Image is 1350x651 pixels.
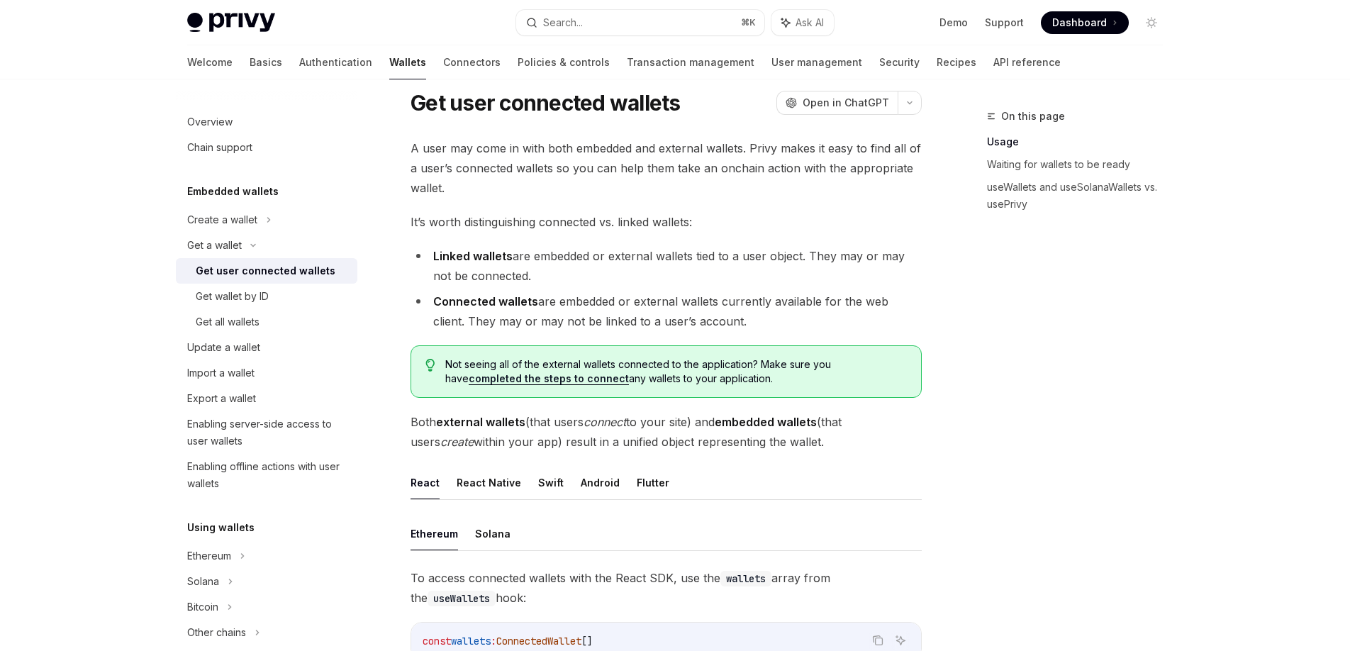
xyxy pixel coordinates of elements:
span: const [423,635,451,647]
button: React Native [457,466,521,499]
div: Get wallet by ID [196,288,269,305]
span: A user may come in with both embedded and external wallets. Privy makes it easy to find all of a ... [411,138,922,198]
button: Android [581,466,620,499]
button: React [411,466,440,499]
div: Enabling offline actions with user wallets [187,458,349,492]
span: Ask AI [796,16,824,30]
strong: embedded wallets [715,415,817,429]
a: Usage [987,130,1174,153]
span: Dashboard [1052,16,1107,30]
span: ⌘ K [741,17,756,28]
a: Demo [939,16,968,30]
code: wallets [720,571,771,586]
a: Export a wallet [176,386,357,411]
span: : [491,635,496,647]
button: Toggle dark mode [1140,11,1163,34]
a: Connectors [443,45,501,79]
strong: external wallets [436,415,525,429]
a: Basics [250,45,282,79]
img: light logo [187,13,275,33]
a: Chain support [176,135,357,160]
a: Get all wallets [176,309,357,335]
em: connect [584,415,626,429]
a: Overview [176,109,357,135]
div: Other chains [187,624,246,641]
div: Update a wallet [187,339,260,356]
svg: Tip [425,359,435,372]
span: Both (that users to your site) and (that users within your app) result in a unified object repres... [411,412,922,452]
div: Get all wallets [196,313,260,330]
button: Flutter [637,466,669,499]
span: [] [581,635,593,647]
a: Enabling offline actions with user wallets [176,454,357,496]
span: wallets [451,635,491,647]
a: Import a wallet [176,360,357,386]
a: Support [985,16,1024,30]
div: Get a wallet [187,237,242,254]
div: Solana [187,573,219,590]
button: Swift [538,466,564,499]
span: ConnectedWallet [496,635,581,647]
h1: Get user connected wallets [411,90,681,116]
strong: Connected wallets [433,294,538,308]
a: Waiting for wallets to be ready [987,153,1174,176]
a: Policies & controls [518,45,610,79]
code: useWallets [428,591,496,606]
a: Dashboard [1041,11,1129,34]
span: It’s worth distinguishing connected vs. linked wallets: [411,212,922,232]
div: Chain support [187,139,252,156]
div: Overview [187,113,233,130]
li: are embedded or external wallets currently available for the web client. They may or may not be l... [411,291,922,331]
span: On this page [1001,108,1065,125]
button: Ethereum [411,517,458,550]
a: Get user connected wallets [176,258,357,284]
em: create [440,435,474,449]
a: Wallets [389,45,426,79]
div: Search... [543,14,583,31]
div: Import a wallet [187,365,255,382]
button: Solana [475,517,511,550]
div: Bitcoin [187,599,218,616]
li: are embedded or external wallets tied to a user object. They may or may not be connected. [411,246,922,286]
a: Transaction management [627,45,754,79]
a: Welcome [187,45,233,79]
h5: Embedded wallets [187,183,279,200]
button: Ask AI [771,10,834,35]
button: Search...⌘K [516,10,764,35]
a: Get wallet by ID [176,284,357,309]
button: Copy the contents from the code block [869,631,887,650]
a: completed the steps to connect [469,372,629,385]
a: API reference [993,45,1061,79]
span: Open in ChatGPT [803,96,889,110]
span: Not seeing all of the external wallets connected to the application? Make sure you have any walle... [445,357,907,386]
div: Get user connected wallets [196,262,335,279]
a: Recipes [937,45,976,79]
button: Ask AI [891,631,910,650]
a: Enabling server-side access to user wallets [176,411,357,454]
a: Authentication [299,45,372,79]
strong: Linked wallets [433,249,513,263]
a: Security [879,45,920,79]
a: User management [771,45,862,79]
span: To access connected wallets with the React SDK, use the array from the hook: [411,568,922,608]
div: Enabling server-side access to user wallets [187,416,349,450]
a: Update a wallet [176,335,357,360]
div: Create a wallet [187,211,257,228]
h5: Using wallets [187,519,255,536]
a: useWallets and useSolanaWallets vs. usePrivy [987,176,1174,216]
div: Export a wallet [187,390,256,407]
div: Ethereum [187,547,231,564]
button: Open in ChatGPT [776,91,898,115]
